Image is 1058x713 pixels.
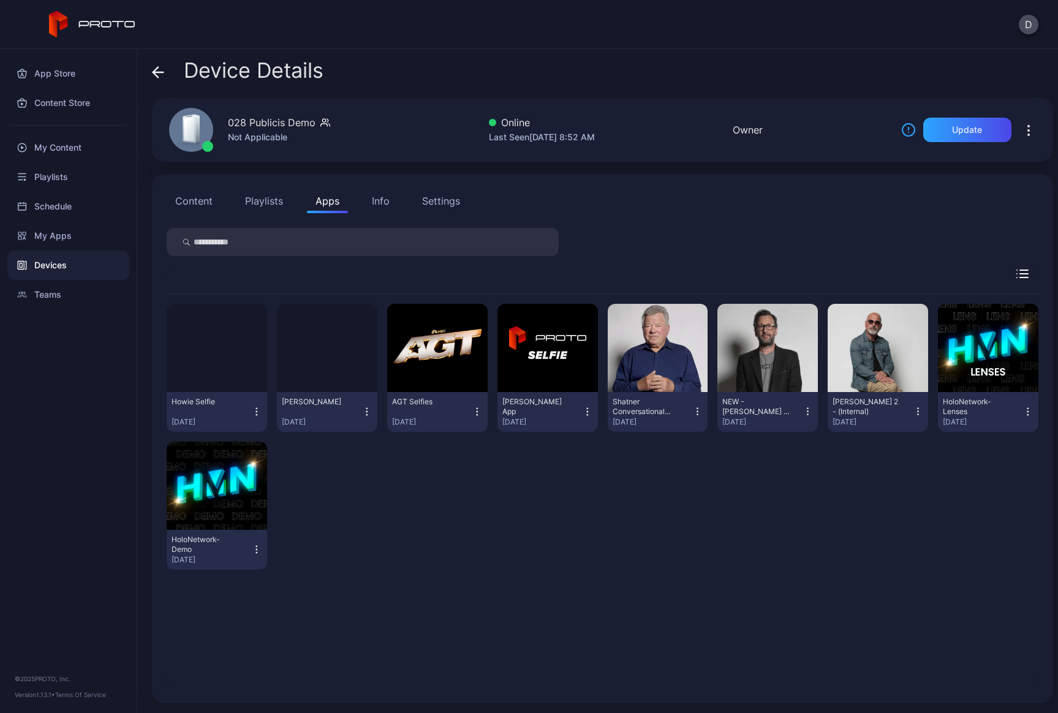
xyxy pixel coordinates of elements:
div: Settings [422,194,460,208]
a: App Store [7,59,129,88]
button: Howie Selfie[DATE] [172,397,262,427]
div: 028 Publicis Demo [228,115,316,130]
div: [DATE] [392,417,472,427]
button: Apps [307,189,348,213]
div: Owner [733,123,763,137]
div: HoloNetwork-Lenses [943,397,1010,417]
a: My Apps [7,221,129,251]
div: Not Applicable [228,130,330,145]
a: Terms Of Service [55,691,106,698]
a: Schedule [7,192,129,221]
div: AGT Selfies [392,397,459,407]
div: [DATE] [502,417,582,427]
div: [DATE] [943,417,1022,427]
div: NEW - David Nussbaum - (Internal) [722,397,790,417]
div: David Selfie App [502,397,570,417]
a: Playlists [7,162,129,192]
button: Update [923,118,1011,142]
div: [DATE] [282,417,361,427]
div: [DATE] [613,417,692,427]
div: Howie Mandel 2 - (Internal) [833,397,900,417]
div: Howie Selfie [172,397,239,407]
a: Teams [7,280,129,309]
div: [DATE] [172,417,251,427]
a: My Content [7,133,129,162]
div: Last Seen [DATE] 8:52 AM [489,130,595,145]
div: [DATE] [722,417,802,427]
button: D [1019,15,1038,34]
div: [DATE] [172,555,251,565]
button: HoloNetwork-Lenses[DATE] [943,397,1033,427]
div: Shatner Conversational Persona - (Proto Internal) [613,397,680,417]
div: Update [952,125,982,135]
div: Info [372,194,390,208]
button: Content [167,189,221,213]
div: HoloNetwork-Demo [172,535,239,554]
span: Version 1.13.1 • [15,691,55,698]
button: Settings [414,189,469,213]
button: [PERSON_NAME][DATE] [282,397,372,427]
div: © 2025 PROTO, Inc. [15,674,122,684]
a: Content Store [7,88,129,118]
div: Online [489,115,595,130]
button: AGT Selfies[DATE] [392,397,483,427]
button: Info [363,189,398,213]
div: Terry Selfie [282,397,349,407]
button: Shatner Conversational Persona - (Proto Internal)[DATE] [613,397,703,427]
button: [PERSON_NAME] App[DATE] [502,397,593,427]
div: [DATE] [833,417,912,427]
button: HoloNetwork-Demo[DATE] [172,535,262,565]
span: Device Details [184,59,323,82]
button: Playlists [236,189,292,213]
button: NEW - [PERSON_NAME] - (Internal)[DATE] [722,397,813,427]
a: Devices [7,251,129,280]
button: [PERSON_NAME] 2 - (Internal)[DATE] [833,397,923,427]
